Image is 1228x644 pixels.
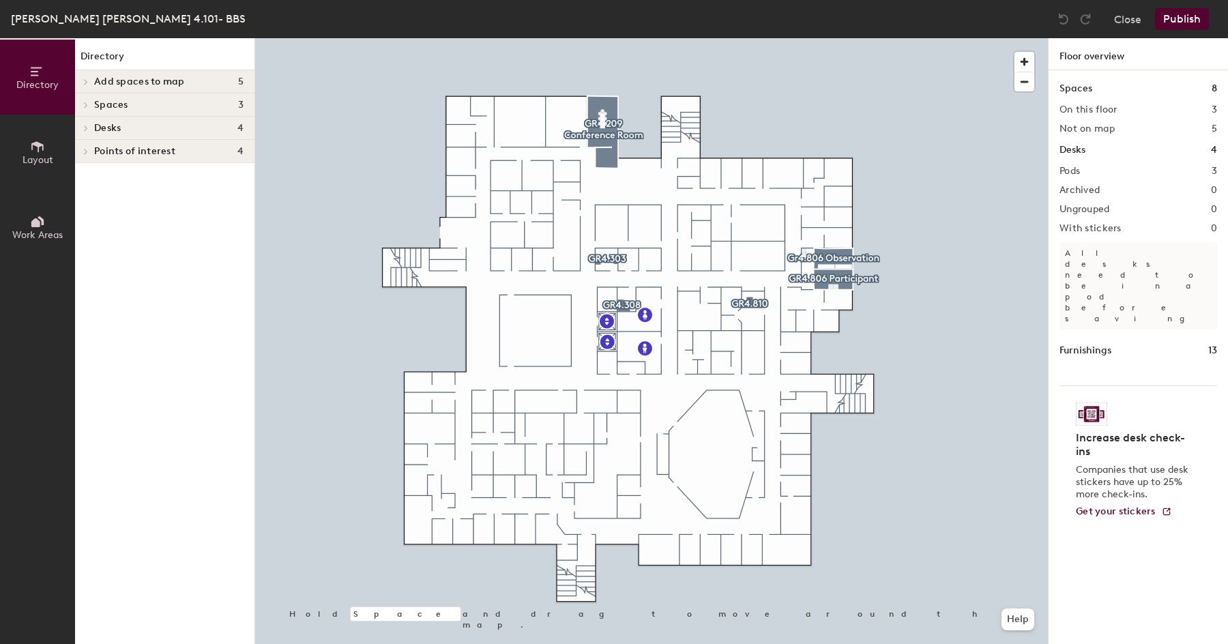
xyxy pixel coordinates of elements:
[1211,223,1217,234] h2: 0
[1076,464,1193,501] p: Companies that use desk stickers have up to 25% more check-ins.
[1212,104,1217,115] h2: 3
[1155,8,1209,30] button: Publish
[1208,343,1217,358] h1: 13
[1076,402,1107,426] img: Sticker logo
[1114,8,1141,30] button: Close
[237,123,244,134] span: 4
[1059,185,1100,196] h2: Archived
[1002,609,1034,630] button: Help
[94,146,175,157] span: Points of interest
[1079,12,1092,26] img: Redo
[11,10,246,27] div: [PERSON_NAME] [PERSON_NAME] 4.101- BBS
[238,100,244,111] span: 3
[237,146,244,157] span: 4
[1076,506,1156,517] span: Get your stickers
[1212,123,1217,134] h2: 5
[75,49,254,70] h1: Directory
[94,123,121,134] span: Desks
[1211,143,1217,158] h1: 4
[94,76,185,87] span: Add spaces to map
[1059,143,1085,158] h1: Desks
[94,100,128,111] span: Spaces
[1057,12,1070,26] img: Undo
[12,229,63,241] span: Work Areas
[1059,166,1080,177] h2: Pods
[1059,204,1110,215] h2: Ungrouped
[1059,242,1217,330] p: All desks need to be in a pod before saving
[1059,343,1111,358] h1: Furnishings
[1211,185,1217,196] h2: 0
[1076,431,1193,458] h4: Increase desk check-ins
[1059,104,1117,115] h2: On this floor
[1076,506,1172,518] a: Get your stickers
[1059,223,1122,234] h2: With stickers
[1049,38,1228,70] h1: Floor overview
[1212,81,1217,96] h1: 8
[1059,81,1092,96] h1: Spaces
[1211,204,1217,215] h2: 0
[238,76,244,87] span: 5
[16,79,59,91] span: Directory
[23,154,53,166] span: Layout
[1212,166,1217,177] h2: 3
[1059,123,1115,134] h2: Not on map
